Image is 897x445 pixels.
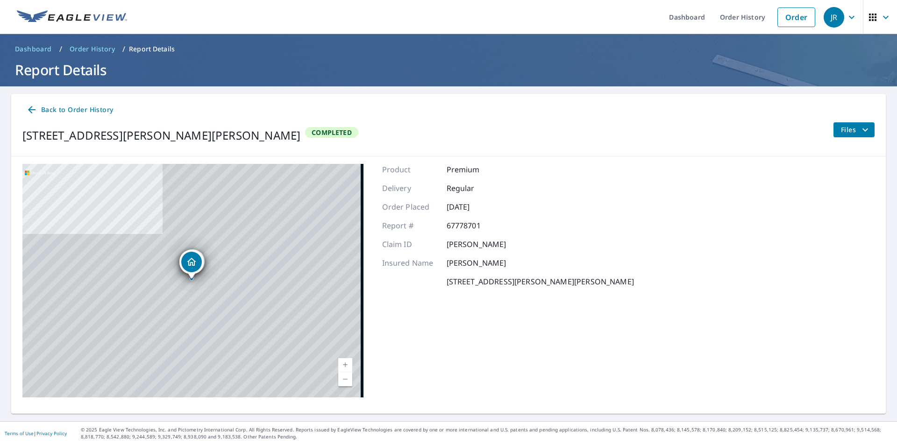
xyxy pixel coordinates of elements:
[129,44,175,54] p: Report Details
[306,128,357,137] span: Completed
[11,42,886,57] nav: breadcrumb
[11,60,886,79] h1: Report Details
[447,183,503,194] p: Regular
[447,257,506,268] p: [PERSON_NAME]
[382,183,438,194] p: Delivery
[382,201,438,212] p: Order Placed
[447,239,506,250] p: [PERSON_NAME]
[382,239,438,250] p: Claim ID
[382,257,438,268] p: Insured Name
[179,250,204,279] div: Dropped pin, building 1, Residential property, 136 Griffin St Stanley, NC 28164
[833,122,875,137] button: filesDropdownBtn-67778701
[5,431,67,436] p: |
[81,426,892,440] p: © 2025 Eagle View Technologies, Inc. and Pictometry International Corp. All Rights Reserved. Repo...
[122,43,125,55] li: /
[22,101,117,119] a: Back to Order History
[59,43,62,55] li: /
[447,276,634,287] p: [STREET_ADDRESS][PERSON_NAME][PERSON_NAME]
[382,220,438,231] p: Report #
[5,430,34,437] a: Terms of Use
[22,127,300,144] div: [STREET_ADDRESS][PERSON_NAME][PERSON_NAME]
[36,430,67,437] a: Privacy Policy
[382,164,438,175] p: Product
[70,44,115,54] span: Order History
[338,358,352,372] a: Current Level 17, Zoom In
[447,201,503,212] p: [DATE]
[338,372,352,386] a: Current Level 17, Zoom Out
[66,42,119,57] a: Order History
[15,44,52,54] span: Dashboard
[447,164,503,175] p: Premium
[17,10,127,24] img: EV Logo
[824,7,844,28] div: JR
[180,249,205,278] div: Dropped pin, building 3, Residential property, 136 Griffin Street Stanley, NC 28164
[11,42,56,57] a: Dashboard
[447,220,503,231] p: 67778701
[26,104,113,116] span: Back to Order History
[777,7,815,27] a: Order
[841,124,871,135] span: Files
